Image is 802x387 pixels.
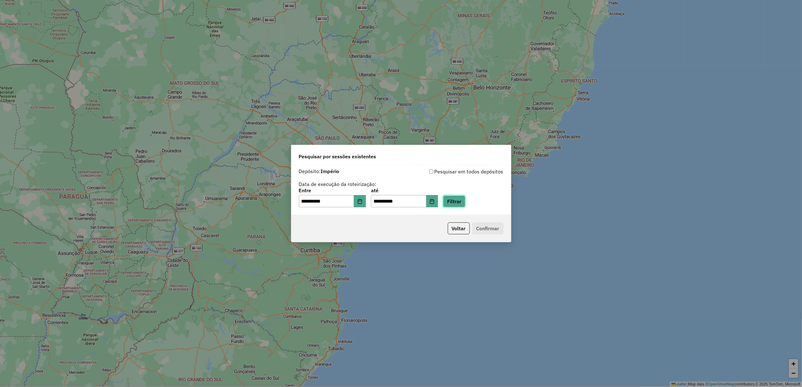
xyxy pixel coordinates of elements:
div: Pesquisar em todos depósitos [401,168,503,175]
span: Pesquisar por sessões existentes [299,153,376,160]
label: Depósito: [299,167,339,175]
button: Choose Date [354,195,366,208]
label: até [371,187,438,194]
button: Filtrar [443,195,465,207]
label: Entre [299,187,366,194]
button: Choose Date [426,195,438,208]
label: Data de execução da roteirização: [299,180,377,188]
strong: Império [321,168,339,174]
button: Voltar [448,222,470,234]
